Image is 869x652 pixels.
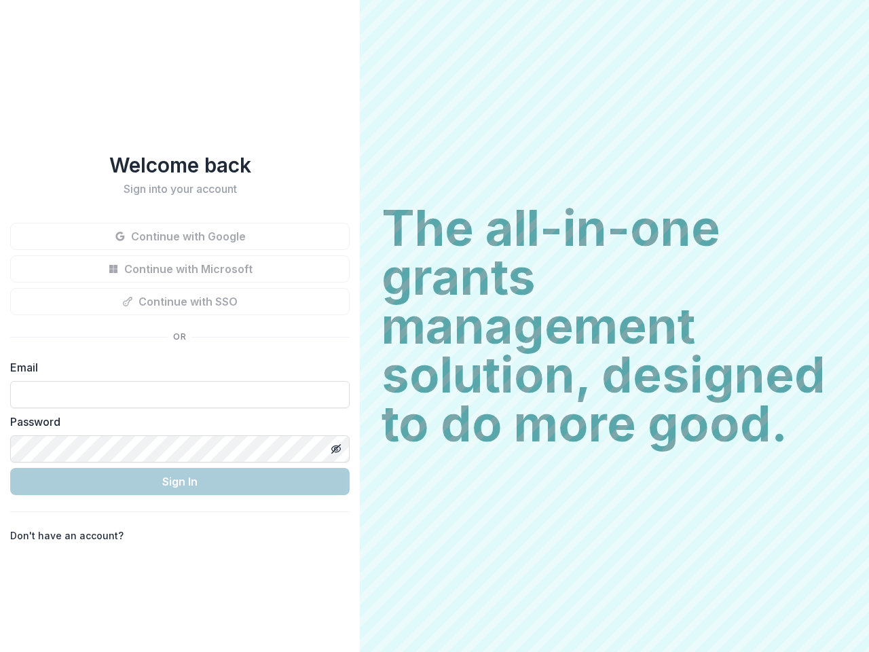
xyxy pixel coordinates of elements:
[10,288,350,315] button: Continue with SSO
[325,438,347,460] button: Toggle password visibility
[10,468,350,495] button: Sign In
[10,359,341,376] label: Email
[10,153,350,177] h1: Welcome back
[10,414,341,430] label: Password
[10,183,350,196] h2: Sign into your account
[10,223,350,250] button: Continue with Google
[10,255,350,283] button: Continue with Microsoft
[10,528,124,543] p: Don't have an account?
